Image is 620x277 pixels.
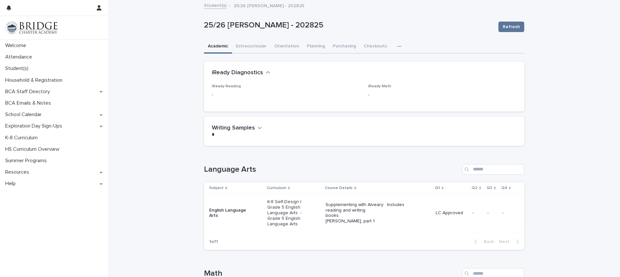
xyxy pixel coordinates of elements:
p: Q3 [487,184,492,192]
p: Help [3,181,21,187]
p: - [368,92,516,98]
p: Curriculum [267,184,286,192]
button: Academic [204,40,232,54]
span: iReady Reading [212,84,241,88]
span: Next [499,239,513,244]
button: Orientation [270,40,303,54]
p: Student(s) [3,65,34,72]
p: Household & Registration [3,77,68,83]
h1: Language Arts [204,165,460,174]
p: K-8 Curriculum [3,135,43,141]
p: School Calendar [3,112,47,118]
p: Subject [209,184,224,192]
p: - [212,92,360,98]
p: Course Details [325,184,353,192]
span: iReady Math [368,84,391,88]
input: Search [462,164,524,175]
h2: iReady Diagnostics [212,69,263,77]
tr: English Language ArtsK-8 Self-Design | Grade 5 English Language Arts - Grade 5 English Language A... [204,194,524,232]
p: HS Curriculum Overview [3,146,65,152]
p: Resources [3,169,34,175]
p: BCA Staff Directory [3,89,55,95]
span: Back [480,239,494,244]
p: Q4 [501,184,507,192]
p: 25/26 [PERSON_NAME] - 202825 [204,21,493,30]
button: Purchasing [329,40,360,54]
p: BCA Emails & Notes [3,100,56,106]
button: Extracurricular [232,40,270,54]
p: - [487,210,497,216]
a: Student(s) [204,1,226,9]
p: K-8 Self-Design | Grade 5 English Language Arts - Grade 5 English Language Arts [267,199,314,227]
p: Summer Programs [3,158,52,164]
p: 25/26 [PERSON_NAME] - 202825 [234,2,304,9]
button: Writing Samples [212,125,262,132]
p: - [472,210,482,216]
p: Exploration Day Sign-Ups [3,123,67,129]
span: Refresh [503,24,520,30]
p: English Language Arts [209,208,256,219]
p: Attendance [3,54,37,60]
p: - [502,210,513,216]
button: Next [496,239,524,245]
button: Checkouts [360,40,391,54]
p: Supplementing with Alveary: Includes reading and writing books: [PERSON_NAME], part 1 [326,202,419,224]
p: 1 of 1 [204,234,223,250]
img: V1C1m3IdTEidaUdm9Hs0 [5,21,58,34]
p: Welcome [3,43,31,49]
p: LC Approved [436,210,467,216]
button: Refresh [498,22,524,32]
h2: Writing Samples [212,125,255,132]
button: Back [469,239,496,245]
p: Q1 [435,184,440,192]
p: Q2 [472,184,478,192]
button: iReady Diagnostics [212,69,270,77]
button: Planning [303,40,329,54]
